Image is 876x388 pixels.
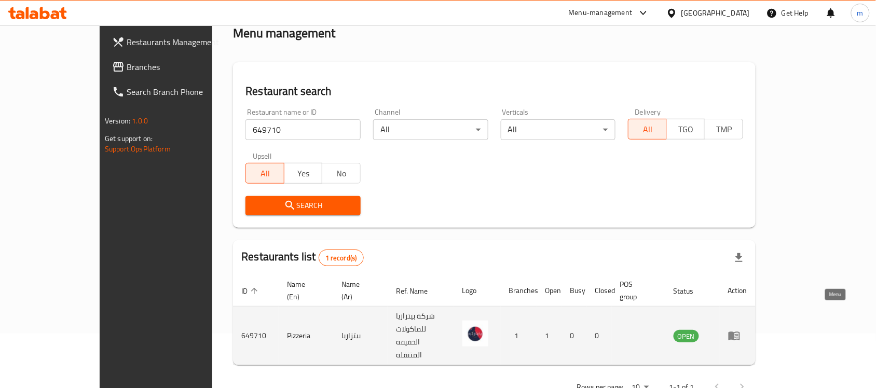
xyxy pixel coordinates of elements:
[681,7,750,19] div: [GEOGRAPHIC_DATA]
[704,119,743,140] button: TMP
[628,119,667,140] button: All
[709,122,739,137] span: TMP
[254,199,352,212] span: Search
[105,132,153,145] span: Get support on:
[671,122,701,137] span: TGO
[674,285,707,297] span: Status
[245,84,743,99] h2: Restaurant search
[537,307,562,365] td: 1
[322,163,361,184] button: No
[105,114,130,128] span: Version:
[245,163,284,184] button: All
[326,166,357,181] span: No
[104,54,246,79] a: Branches
[127,86,238,98] span: Search Branch Phone
[287,278,321,303] span: Name (En)
[620,278,653,303] span: POS group
[245,119,361,140] input: Search for restaurant name or ID..
[284,163,323,184] button: Yes
[388,307,454,365] td: شركة بيتزاريا للماكولات الخفيفه المتنقله
[562,275,587,307] th: Busy
[373,119,488,140] div: All
[501,119,616,140] div: All
[462,321,488,347] img: Pizzeria
[233,307,279,365] td: 649710
[454,275,501,307] th: Logo
[127,36,238,48] span: Restaurants Management
[569,7,633,19] div: Menu-management
[127,61,238,73] span: Branches
[319,253,363,263] span: 1 record(s)
[501,275,537,307] th: Branches
[245,196,361,215] button: Search
[635,108,661,116] label: Delivery
[289,166,319,181] span: Yes
[333,307,388,365] td: بيتزاريا
[674,330,699,342] div: OPEN
[104,30,246,54] a: Restaurants Management
[233,275,756,365] table: enhanced table
[104,79,246,104] a: Search Branch Phone
[253,153,272,160] label: Upsell
[720,275,756,307] th: Action
[562,307,587,365] td: 0
[250,166,280,181] span: All
[341,278,375,303] span: Name (Ar)
[587,307,612,365] td: 0
[537,275,562,307] th: Open
[666,119,705,140] button: TGO
[633,122,663,137] span: All
[587,275,612,307] th: Closed
[241,249,363,266] h2: Restaurants list
[501,307,537,365] td: 1
[857,7,864,19] span: m
[279,307,333,365] td: Pizzeria
[132,114,148,128] span: 1.0.0
[319,250,364,266] div: Total records count
[105,142,171,156] a: Support.OpsPlatform
[674,330,699,342] span: OPEN
[241,285,261,297] span: ID
[727,245,751,270] div: Export file
[233,25,335,41] h2: Menu management
[396,285,441,297] span: Ref. Name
